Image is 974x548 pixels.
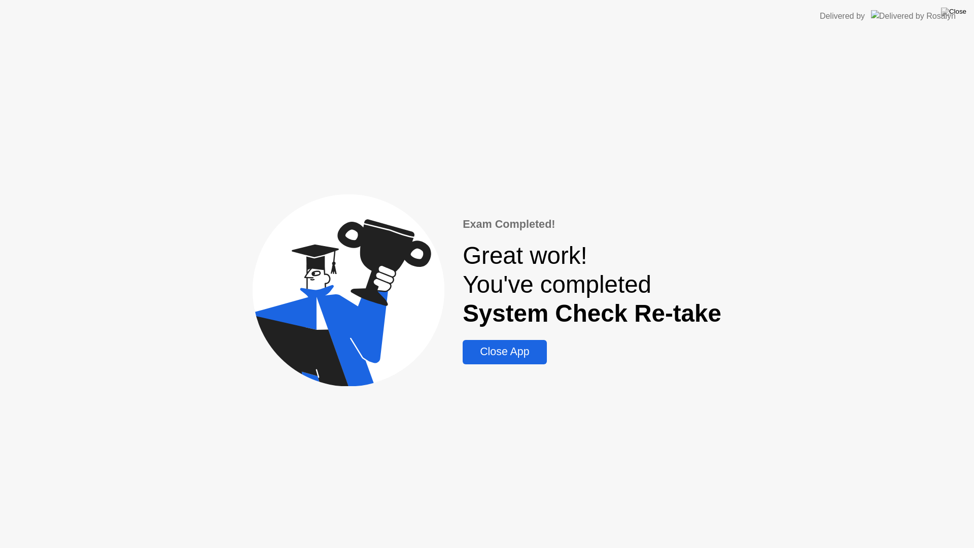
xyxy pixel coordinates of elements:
div: Exam Completed! [463,216,721,232]
div: Delivered by [820,10,865,22]
img: Close [941,8,966,16]
button: Close App [463,340,546,364]
div: Close App [466,346,543,358]
b: System Check Re-take [463,300,721,327]
div: Great work! You've completed [463,241,721,328]
img: Delivered by Rosalyn [871,10,956,22]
